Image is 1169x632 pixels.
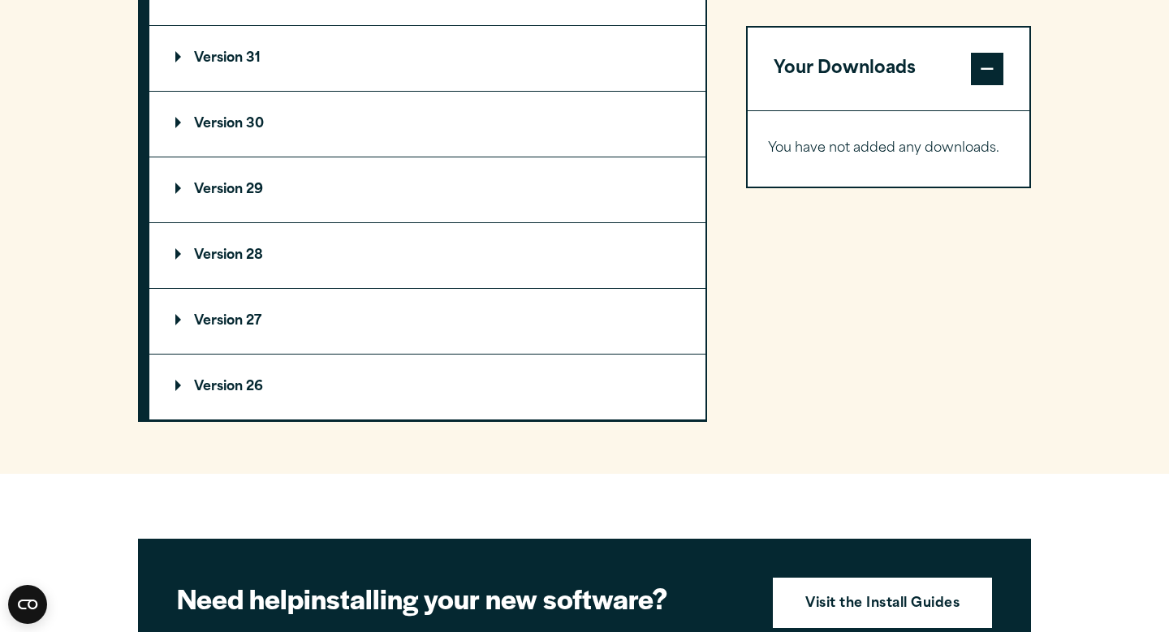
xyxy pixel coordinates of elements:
[177,580,745,617] h2: installing your new software?
[748,28,1029,110] button: Your Downloads
[149,92,705,157] summary: Version 30
[149,355,705,419] summary: Version 26
[175,249,263,262] p: Version 28
[768,137,1009,161] p: You have not added any downloads.
[175,118,264,131] p: Version 30
[175,315,261,328] p: Version 27
[149,289,705,354] summary: Version 27
[149,26,705,91] summary: Version 31
[149,157,705,222] summary: Version 29
[149,25,705,420] div: IBM SPSS Statistics
[175,380,263,393] p: Version 26
[177,578,304,617] strong: Need help
[175,52,261,65] p: Version 31
[8,585,47,624] button: Open CMP widget
[748,110,1029,187] div: Your Downloads
[175,183,263,196] p: Version 29
[149,223,705,288] summary: Version 28
[773,578,992,628] a: Visit the Install Guides
[805,594,960,615] strong: Visit the Install Guides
